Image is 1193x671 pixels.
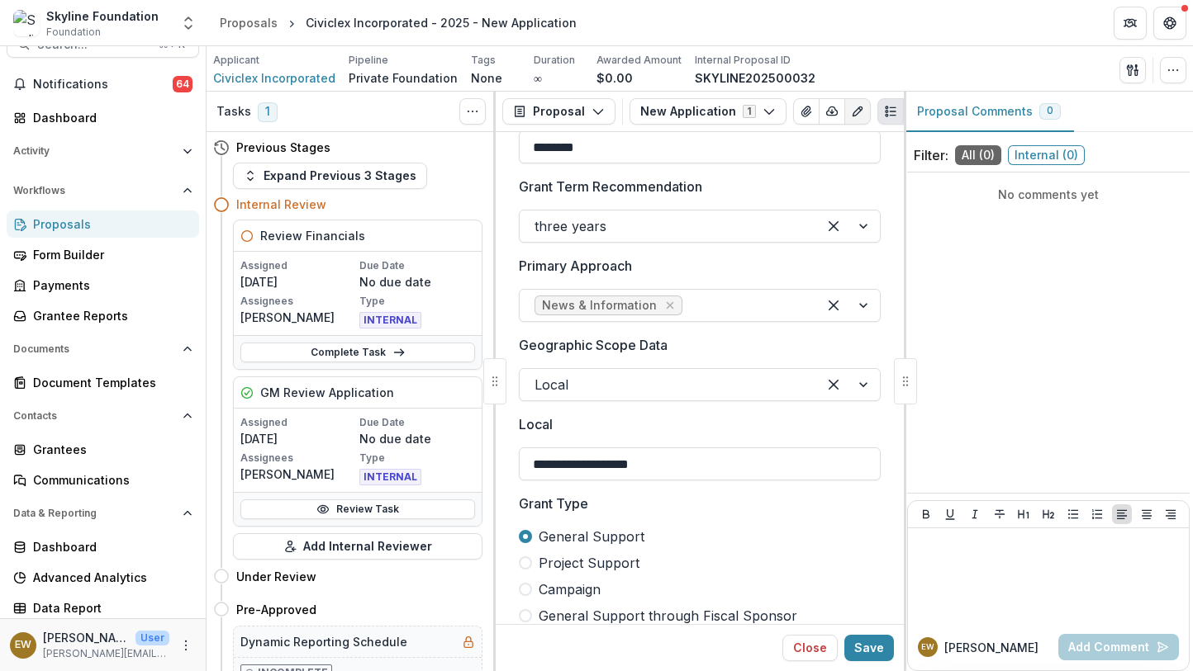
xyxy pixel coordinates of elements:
[33,246,186,263] div: Form Builder
[240,451,356,465] p: Assignees
[596,69,633,87] p: $0.00
[236,139,330,156] h4: Previous Stages
[7,403,199,429] button: Open Contacts
[534,53,575,68] p: Duration
[359,294,475,309] p: Type
[539,553,639,573] span: Project Support
[7,564,199,591] a: Advanced Analytics
[349,53,388,68] p: Pipeline
[1014,504,1034,524] button: Heading 1
[240,430,356,447] p: [DATE]
[7,466,199,494] a: Communications
[1153,7,1186,40] button: Get Help
[240,258,356,273] p: Assigned
[1137,504,1157,524] button: Align Center
[213,69,335,87] span: Civiclex Incorporated
[46,25,101,40] span: Foundation
[921,643,934,651] div: Eddie Whitfield
[236,196,326,213] h4: Internal Review
[43,646,169,661] p: [PERSON_NAME][EMAIL_ADDRESS][DOMAIN_NAME]
[213,11,583,35] nav: breadcrumb
[135,631,169,645] p: User
[240,273,356,291] p: [DATE]
[13,145,176,157] span: Activity
[7,594,199,621] a: Data Report
[33,307,186,324] div: Grantee Reports
[7,336,199,362] button: Open Documents
[7,210,199,238] a: Proposals
[236,601,316,618] h4: Pre-Approved
[220,14,278,31] div: Proposals
[33,215,186,233] div: Proposals
[596,53,682,68] p: Awarded Amount
[820,371,847,398] div: Clear selected options
[240,633,407,650] h5: Dynamic Reporting Schedule
[1087,504,1107,524] button: Ordered List
[240,343,475,362] a: Complete Task
[7,272,199,299] a: Payments
[33,569,186,586] div: Advanced Analytics
[7,71,199,97] button: Notifications64
[903,98,929,125] button: PDF view
[359,469,421,485] span: INTERNAL
[240,415,356,430] p: Assigned
[13,10,40,36] img: Skyline Foundation
[793,98,820,125] button: View Attached Files
[844,98,871,125] button: Edit as form
[662,297,678,314] div: Remove News & Information
[33,109,186,126] div: Dashboard
[213,53,259,68] p: Applicant
[914,186,1183,203] p: No comments yet
[359,451,475,465] p: Type
[359,273,475,291] p: No due date
[695,53,791,68] p: Internal Proposal ID
[944,639,1039,656] p: [PERSON_NAME]
[306,14,577,31] div: Civiclex Incorporated - 2025 - New Application
[7,177,199,204] button: Open Workflows
[471,53,496,68] p: Tags
[539,527,644,546] span: General Support
[877,98,904,125] button: Plaintext view
[233,533,482,560] button: Add Internal Reviewer
[7,436,199,463] a: Grantees
[1114,7,1147,40] button: Partners
[539,579,601,599] span: Campaign
[820,213,847,239] div: Clear selected options
[240,309,356,326] p: [PERSON_NAME]
[904,92,1074,132] button: Proposal Comments
[1063,504,1083,524] button: Bullet List
[7,138,199,164] button: Open Activity
[502,98,616,125] button: Proposal
[965,504,985,524] button: Italicize
[359,312,421,328] span: INTERNAL
[43,629,129,646] p: [PERSON_NAME]
[176,636,196,655] button: More
[519,494,588,513] p: Grant Type
[519,256,632,276] p: Primary Approach
[46,7,159,25] div: Skyline Foundation
[1008,145,1085,165] span: Internal ( 0 )
[820,292,847,319] div: Clear selected options
[1112,504,1132,524] button: Align Left
[844,635,894,661] button: Save
[7,104,199,131] a: Dashboard
[240,465,356,483] p: [PERSON_NAME]
[13,343,176,355] span: Documents
[782,635,838,661] button: Close
[7,500,199,527] button: Open Data & Reporting
[459,98,486,125] button: Toggle View Cancelled Tasks
[33,276,186,294] div: Payments
[534,69,542,87] p: ∞
[33,538,186,555] div: Dashboard
[990,504,1010,524] button: Strike
[519,177,702,196] p: Grant Term Recommendation
[33,78,173,92] span: Notifications
[955,145,1001,165] span: All ( 0 )
[914,145,948,165] p: Filter:
[33,374,186,391] div: Document Templates
[471,69,502,87] p: None
[33,599,186,617] div: Data Report
[260,227,365,244] h5: Review Financials
[233,163,427,189] button: Expand Previous 3 Stages
[33,441,186,458] div: Grantees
